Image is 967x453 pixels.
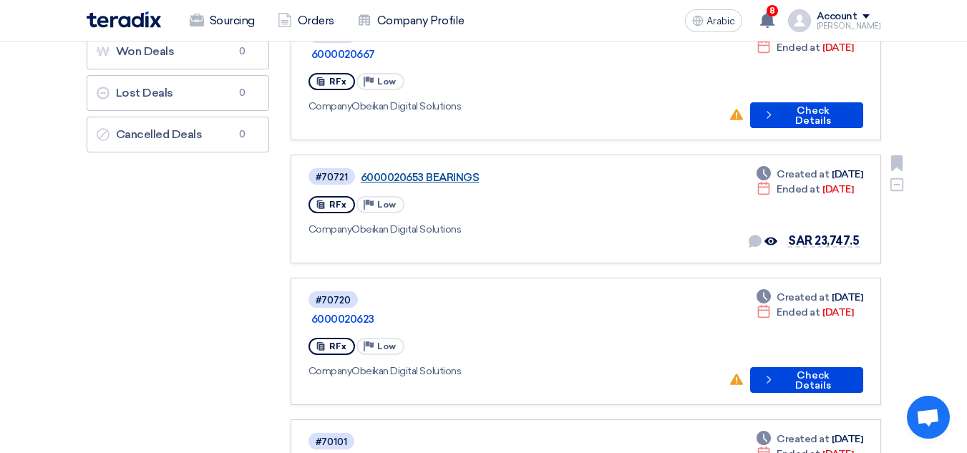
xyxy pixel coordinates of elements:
font: RFx [329,200,346,210]
font: Low [377,341,396,351]
font: RFx [329,341,346,351]
a: Cancelled Deals0 [87,117,269,152]
a: Orders [266,5,346,36]
a: 6000020667 [311,48,669,61]
font: [DATE] [822,306,853,318]
font: SAR 23,747.5 [788,234,859,248]
font: Check Details [795,104,831,127]
font: Lost Deals [116,86,173,99]
font: 6000020653 BEARINGS [361,171,480,184]
font: Obeikan Digital Solutions [351,223,461,235]
font: Low [377,200,396,210]
font: [DATE] [832,433,862,445]
font: 0 [239,87,246,98]
font: Company Profile [377,14,465,27]
font: Cancelled Deals [116,127,203,141]
button: Check Details [750,102,863,128]
a: 6000020623 [311,313,669,326]
font: Company [308,365,352,377]
font: Arabic [706,15,735,27]
font: Company [308,100,352,112]
font: Won Deals [116,44,175,58]
font: [DATE] [832,291,862,303]
font: Account [817,10,857,22]
font: Orders [298,14,334,27]
font: Created at [777,168,829,180]
font: RFx [329,77,346,87]
img: Teradix logo [87,11,161,28]
font: Check Details [795,369,831,391]
font: Created at [777,291,829,303]
font: #70101 [316,437,347,447]
font: Created at [777,433,829,445]
font: Low [377,77,396,87]
a: Lost Deals0 [87,75,269,111]
font: Company [308,223,352,235]
font: 0 [239,129,246,140]
img: profile_test.png [788,9,811,32]
font: #70720 [316,295,351,306]
a: 6000020653 BEARINGS [361,171,719,184]
font: Sourcing [210,14,255,27]
font: 6000020667 [311,48,375,61]
font: 6000020623 [311,313,374,326]
font: Ended at [777,42,820,54]
font: [PERSON_NAME] [817,21,881,31]
font: Ended at [777,306,820,318]
a: Won Deals0 [87,34,269,69]
font: 8 [769,6,775,16]
font: #70721 [316,172,348,182]
font: [DATE] [822,183,853,195]
a: Open chat [907,396,950,439]
font: Ended at [777,183,820,195]
font: [DATE] [832,168,862,180]
button: Arabic [685,9,742,32]
a: Sourcing [178,5,266,36]
font: 0 [239,46,246,57]
font: Obeikan Digital Solutions [351,365,461,377]
font: [DATE] [822,42,853,54]
button: Check Details [750,367,862,393]
font: Obeikan Digital Solutions [351,100,461,112]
